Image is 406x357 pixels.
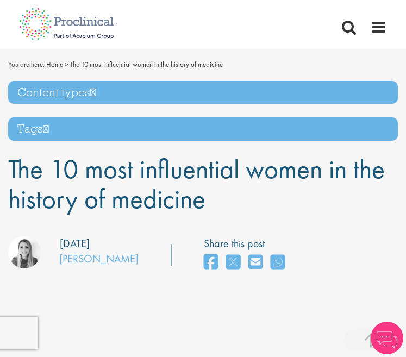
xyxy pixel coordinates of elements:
h3: Tags [8,117,398,141]
span: You are here: [8,60,45,69]
img: Hannah Burke [8,236,41,268]
a: share on facebook [204,251,218,274]
a: share on twitter [226,251,240,274]
a: [PERSON_NAME] [59,252,139,266]
div: [DATE] [60,236,90,252]
span: The 10 most influential women in the history of medicine [8,152,385,216]
span: The 10 most influential women in the history of medicine [70,60,223,69]
a: share on whats app [271,251,285,274]
a: share on email [248,251,263,274]
label: Share this post [204,236,290,252]
img: Chatbot [371,322,403,354]
h3: Content types [8,81,398,104]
